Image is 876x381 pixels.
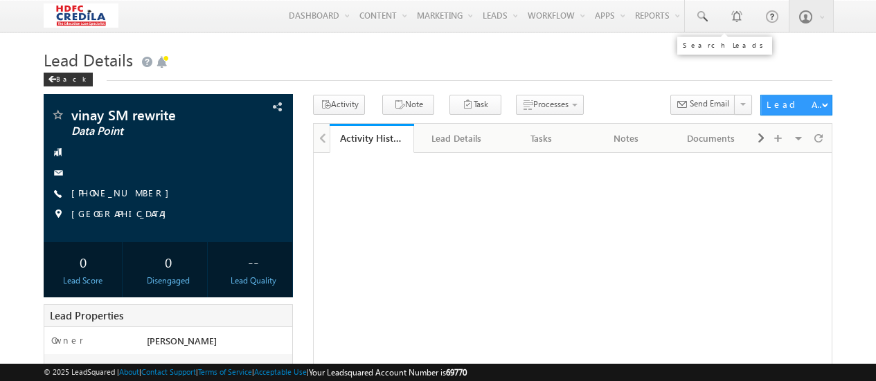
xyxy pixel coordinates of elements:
[596,130,657,147] div: Notes
[71,124,224,138] span: Data Point
[71,207,173,221] span: [GEOGRAPHIC_DATA]
[683,41,767,49] div: Search Leads
[499,124,584,153] a: Tasks
[767,98,825,111] div: Lead Actions
[340,131,404,145] div: Activity History
[309,367,467,378] span: Your Leadsquared Account Number is
[132,275,204,287] div: Disengaged
[414,124,499,153] a: Lead Details
[71,108,224,122] span: vinay SM rewrite
[690,97,729,110] span: Send Email
[51,334,84,346] label: Owner
[446,367,467,378] span: 69770
[50,308,123,322] span: Lead Properties
[670,95,735,115] button: Send Email
[510,130,572,147] div: Tasks
[44,73,93,86] div: Back
[119,367,139,376] a: About
[516,95,584,115] button: Processes
[71,187,176,198] a: [PHONE_NUMBER]
[44,3,118,28] img: Custom Logo
[425,130,487,147] div: Lead Details
[141,367,196,376] a: Contact Support
[47,249,118,275] div: 0
[217,249,289,275] div: --
[584,124,670,153] a: Notes
[254,367,307,376] a: Acceptable Use
[760,95,832,115] button: Lead Actions
[533,99,569,109] span: Processes
[330,124,415,151] li: Activity History
[47,275,118,287] div: Lead Score
[147,335,217,346] span: [PERSON_NAME]
[330,124,415,153] a: Activity History
[382,95,434,115] button: Note
[217,275,289,287] div: Lead Quality
[669,124,754,153] a: Documents
[143,361,292,380] div: sales_manager
[44,366,467,379] span: © 2025 LeadSquared | | | | |
[449,95,501,115] button: Task
[44,72,100,84] a: Back
[132,249,204,275] div: 0
[44,48,133,71] span: Lead Details
[313,95,365,115] button: Activity
[198,367,252,376] a: Terms of Service
[680,130,742,147] div: Documents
